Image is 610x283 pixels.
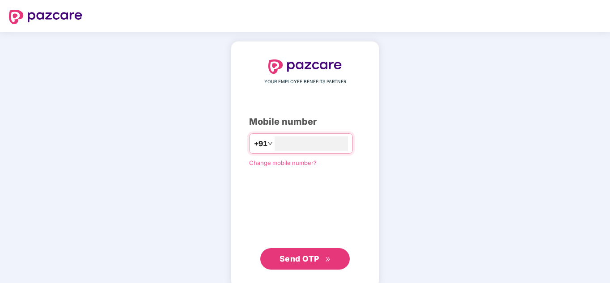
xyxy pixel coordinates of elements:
img: logo [9,10,82,24]
span: double-right [325,257,331,262]
button: Send OTPdouble-right [260,248,350,270]
span: YOUR EMPLOYEE BENEFITS PARTNER [264,78,346,85]
img: logo [268,59,342,74]
span: +91 [254,138,267,149]
a: Change mobile number? [249,159,317,166]
span: Send OTP [280,254,319,263]
div: Mobile number [249,115,361,129]
span: down [267,141,273,146]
